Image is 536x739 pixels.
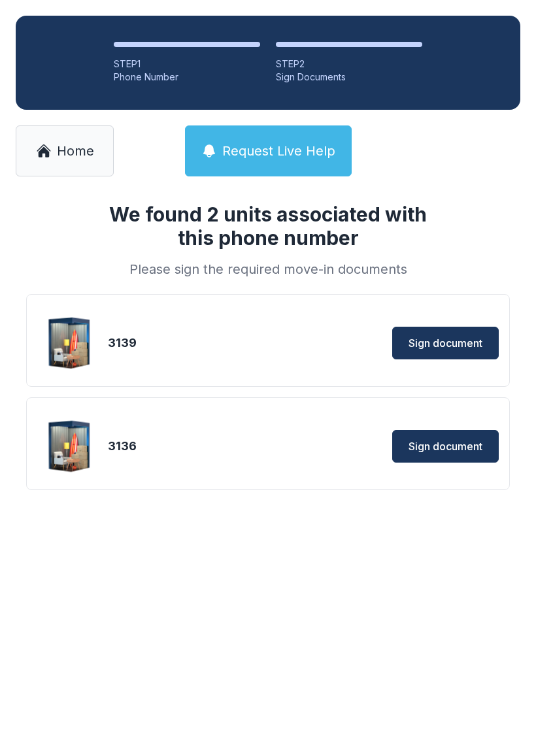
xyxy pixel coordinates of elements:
[276,57,422,71] div: STEP 2
[101,260,435,278] div: Please sign the required move-in documents
[114,71,260,84] div: Phone Number
[57,142,94,160] span: Home
[276,71,422,84] div: Sign Documents
[108,334,265,352] div: 3139
[108,437,265,455] div: 3136
[101,203,435,250] h1: We found 2 units associated with this phone number
[409,438,482,454] span: Sign document
[409,335,482,351] span: Sign document
[222,142,335,160] span: Request Live Help
[114,57,260,71] div: STEP 1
